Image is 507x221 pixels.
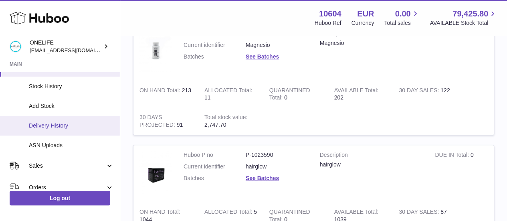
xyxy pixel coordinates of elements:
[246,175,279,181] a: See Batches
[139,30,172,73] img: product image
[139,151,172,194] img: product image
[139,87,182,95] strong: ON HAND Total
[198,81,263,108] td: 11
[429,145,494,202] td: 0
[429,24,494,81] td: 0
[452,8,488,19] span: 79,425.80
[334,209,378,217] strong: AVAILABLE Total
[351,19,374,27] div: Currency
[384,19,420,27] span: Total sales
[184,174,246,182] dt: Batches
[184,163,246,170] dt: Current identifier
[139,114,177,130] strong: 30 DAYS PROJECTED
[29,102,114,110] span: Add Stock
[133,107,198,135] td: 91
[29,122,114,130] span: Delivery History
[320,39,423,47] div: Magnesio
[320,161,423,168] div: hairglow
[184,53,246,61] dt: Batches
[204,209,254,217] strong: ALLOCATED Total
[246,151,308,159] dd: P-1023590
[393,81,458,108] td: 122
[204,114,247,122] strong: Total stock value
[133,81,198,108] td: 213
[204,122,226,128] span: 2,747.70
[334,87,378,95] strong: AVAILABLE Total
[246,41,308,49] dd: Magnesio
[315,19,341,27] div: Huboo Ref
[246,53,279,60] a: See Batches
[328,81,393,108] td: 202
[204,87,252,95] strong: ALLOCATED Total
[430,8,497,27] a: 79,425.80 AVAILABLE Stock Total
[10,191,110,205] a: Log out
[29,83,114,90] span: Stock History
[399,87,440,95] strong: 30 DAY SALES
[395,8,411,19] span: 0.00
[30,39,102,54] div: ONELIFE
[29,162,105,170] span: Sales
[184,41,246,49] dt: Current identifier
[284,94,287,101] span: 0
[246,163,308,170] dd: hairglow
[430,19,497,27] span: AVAILABLE Stock Total
[29,142,114,149] span: ASN Uploads
[399,209,440,217] strong: 30 DAY SALES
[29,184,105,191] span: Orders
[384,8,420,27] a: 0.00 Total sales
[435,152,470,160] strong: DUE IN Total
[357,8,374,19] strong: EUR
[10,41,22,53] img: internalAdmin-10604@internal.huboo.com
[30,47,118,53] span: [EMAIL_ADDRESS][DOMAIN_NAME]
[320,151,423,161] strong: Description
[319,8,341,19] strong: 10604
[184,151,246,159] dt: Huboo P no
[139,209,180,217] strong: ON HAND Total
[269,87,310,103] strong: QUARANTINED Total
